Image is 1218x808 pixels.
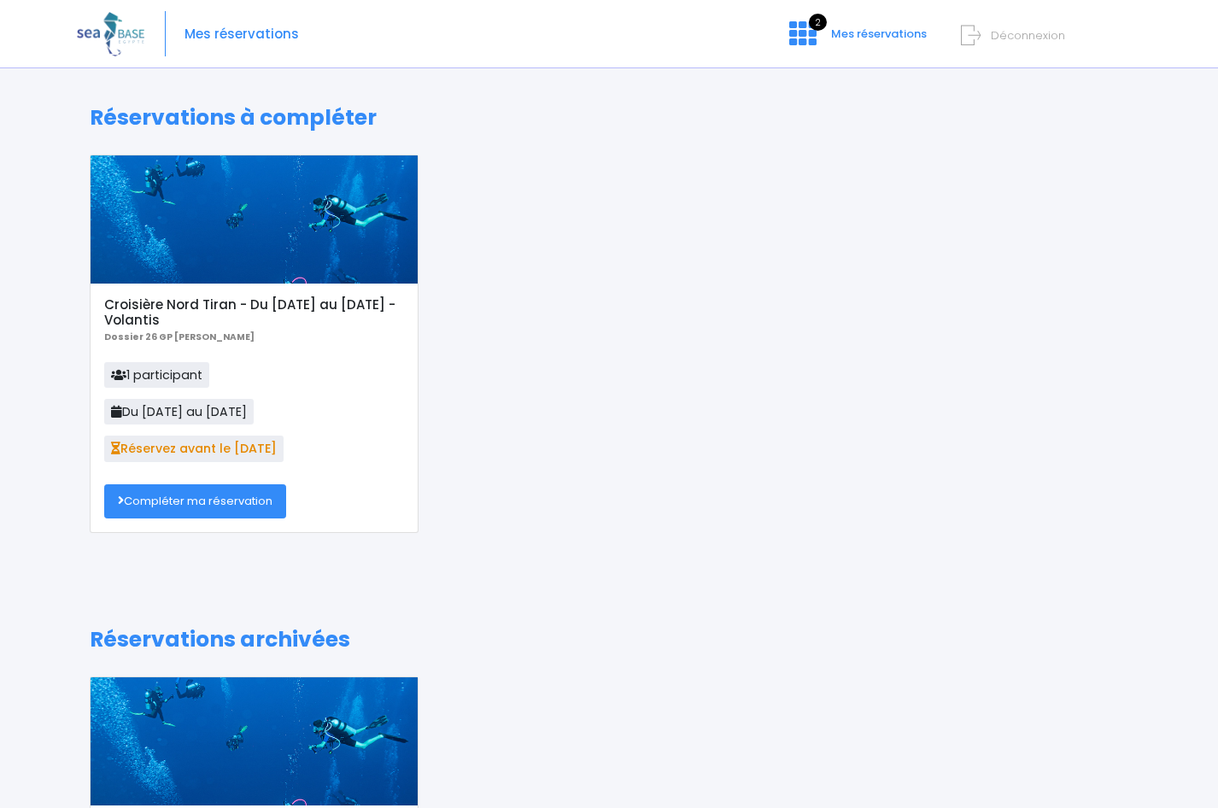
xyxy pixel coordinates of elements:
h1: Réservations à compléter [90,105,1128,131]
b: Dossier 26 GP [PERSON_NAME] [104,331,255,343]
h1: Réservations archivées [90,627,1128,653]
span: 2 [809,14,827,31]
a: Compléter ma réservation [104,484,286,518]
span: 1 participant [104,362,209,388]
a: 2 Mes réservations [776,32,937,48]
span: Du [DATE] au [DATE] [104,399,254,424]
h5: Croisière Nord Tiran - Du [DATE] au [DATE] - Volantis [104,297,404,328]
span: Réservez avant le [DATE] [104,436,284,461]
span: Déconnexion [991,27,1065,44]
span: Mes réservations [831,26,927,42]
